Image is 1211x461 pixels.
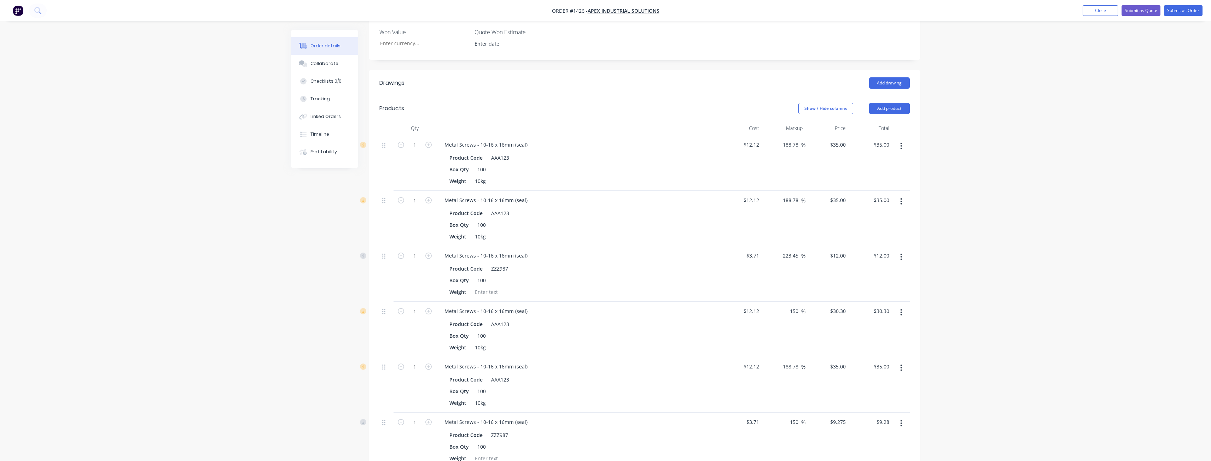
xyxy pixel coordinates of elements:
div: Product Code [447,319,485,329]
div: Product Code [447,374,485,385]
button: Order details [291,37,358,55]
div: 100 [474,442,489,452]
div: Box Qty [447,442,472,452]
div: Box Qty [447,275,472,285]
div: Markup [762,121,805,135]
div: Weight [447,342,469,353]
button: Add drawing [869,77,910,89]
div: Metal Screws - 10-16 x 16mm (seal) [439,250,533,261]
div: AAA123 [488,208,512,218]
input: Enter date [470,38,558,49]
div: 100 [474,275,489,285]
div: 100 [474,331,489,341]
label: Won Value [379,28,468,36]
div: Product Code [447,430,485,440]
div: 10kg [472,342,489,353]
span: % [801,307,805,315]
div: 10kg [472,398,489,408]
div: Box Qty [447,386,472,396]
div: ZZZ987 [488,430,511,440]
button: Timeline [291,125,358,143]
div: Collaborate [310,60,338,67]
div: 100 [474,164,489,175]
div: Order details [310,43,340,49]
button: Close [1083,5,1118,16]
button: Show / Hide columns [798,103,853,114]
div: Metal Screws - 10-16 x 16mm (seal) [439,140,533,150]
div: Price [805,121,849,135]
div: Weight [447,176,469,186]
div: Cost [719,121,762,135]
span: % [801,196,805,205]
span: % [801,141,805,149]
div: Total [849,121,892,135]
div: Drawings [379,79,404,87]
button: Submit as Order [1164,5,1203,16]
div: Profitability [310,149,337,155]
div: 100 [474,220,489,230]
div: ZZZ987 [488,264,511,274]
label: Quote Won Estimate [474,28,563,36]
button: Checklists 0/0 [291,72,358,90]
div: AAA123 [488,374,512,385]
div: Weight [447,287,469,297]
div: AAA123 [488,153,512,163]
div: Checklists 0/0 [310,78,342,84]
button: Submit as Quote [1122,5,1160,16]
img: Factory [13,5,23,16]
div: Qty [394,121,436,135]
button: Add product [869,103,910,114]
div: Weight [447,231,469,242]
div: Box Qty [447,331,472,341]
div: Box Qty [447,164,472,175]
div: Metal Screws - 10-16 x 16mm (seal) [439,417,533,427]
button: Collaborate [291,55,358,72]
div: 10kg [472,231,489,242]
div: Tracking [310,96,330,102]
span: Order #1426 - [552,7,588,14]
div: Weight [447,398,469,408]
span: % [801,418,805,426]
span: % [801,252,805,260]
div: Box Qty [447,220,472,230]
button: Linked Orders [291,108,358,125]
div: Timeline [310,131,329,137]
div: Linked Orders [310,113,341,120]
div: Product Code [447,208,485,218]
div: Metal Screws - 10-16 x 16mm (seal) [439,195,533,205]
div: Products [379,104,404,113]
div: 10kg [472,176,489,186]
div: 100 [474,386,489,396]
div: Metal Screws - 10-16 x 16mm (seal) [439,306,533,316]
button: Tracking [291,90,358,108]
div: Product Code [447,153,485,163]
div: Metal Screws - 10-16 x 16mm (seal) [439,361,533,372]
div: AAA123 [488,319,512,329]
div: Product Code [447,264,485,274]
button: Profitability [291,143,358,161]
input: Enter currency... [374,38,467,48]
a: Apex Industrial Solutions [588,7,659,14]
span: % [801,363,805,371]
